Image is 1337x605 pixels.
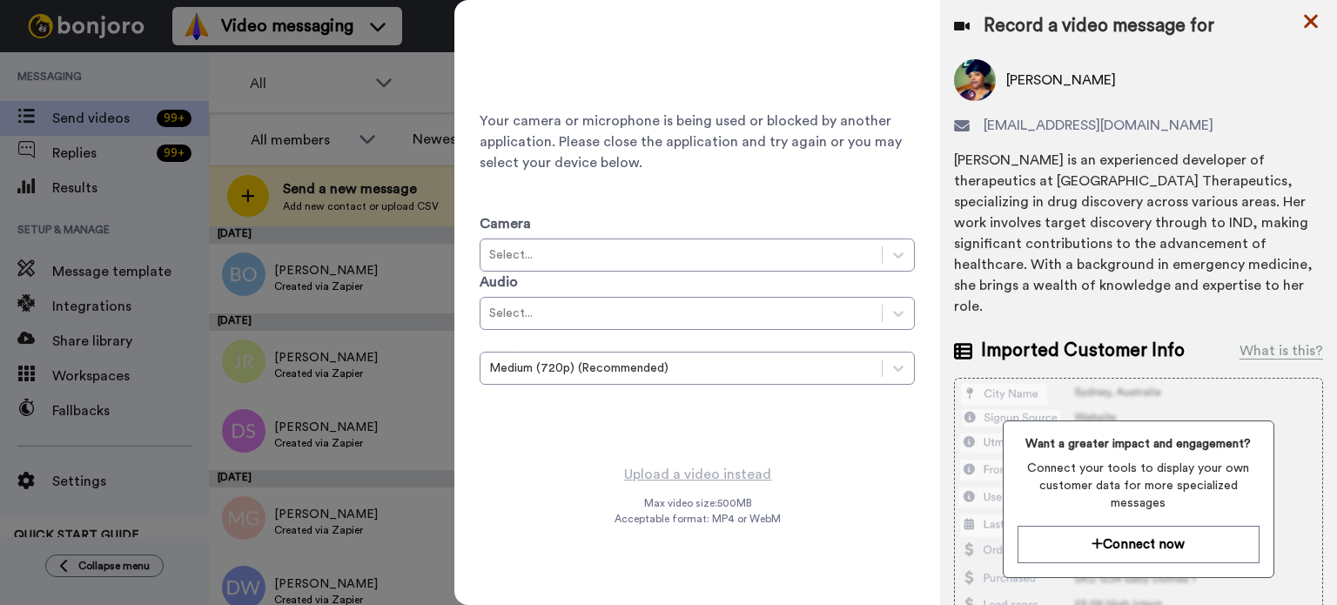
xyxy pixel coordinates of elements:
div: Select... [489,246,873,264]
span: Want a greater impact and engagement? [1018,435,1260,453]
span: Acceptable format: MP4 or WebM [615,512,781,526]
span: Your camera or microphone is being used or blocked by another application. Please close the appli... [480,111,915,173]
span: Imported Customer Info [981,338,1185,364]
span: Connect your tools to display your own customer data for more specialized messages [1018,460,1260,512]
div: What is this? [1240,340,1323,361]
div: [PERSON_NAME] is an experienced developer of therapeutics at [GEOGRAPHIC_DATA] Therapeutics, spec... [954,150,1323,317]
span: [EMAIL_ADDRESS][DOMAIN_NAME] [984,115,1213,136]
button: Connect now [1018,526,1260,563]
span: Max video size: 500 MB [643,496,751,510]
div: Select... [489,305,873,322]
button: Upload a video instead [619,463,776,486]
label: Audio [480,272,518,292]
div: Medium (720p) (Recommended) [489,360,873,377]
label: Camera [480,213,531,234]
label: Quality [480,330,519,347]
